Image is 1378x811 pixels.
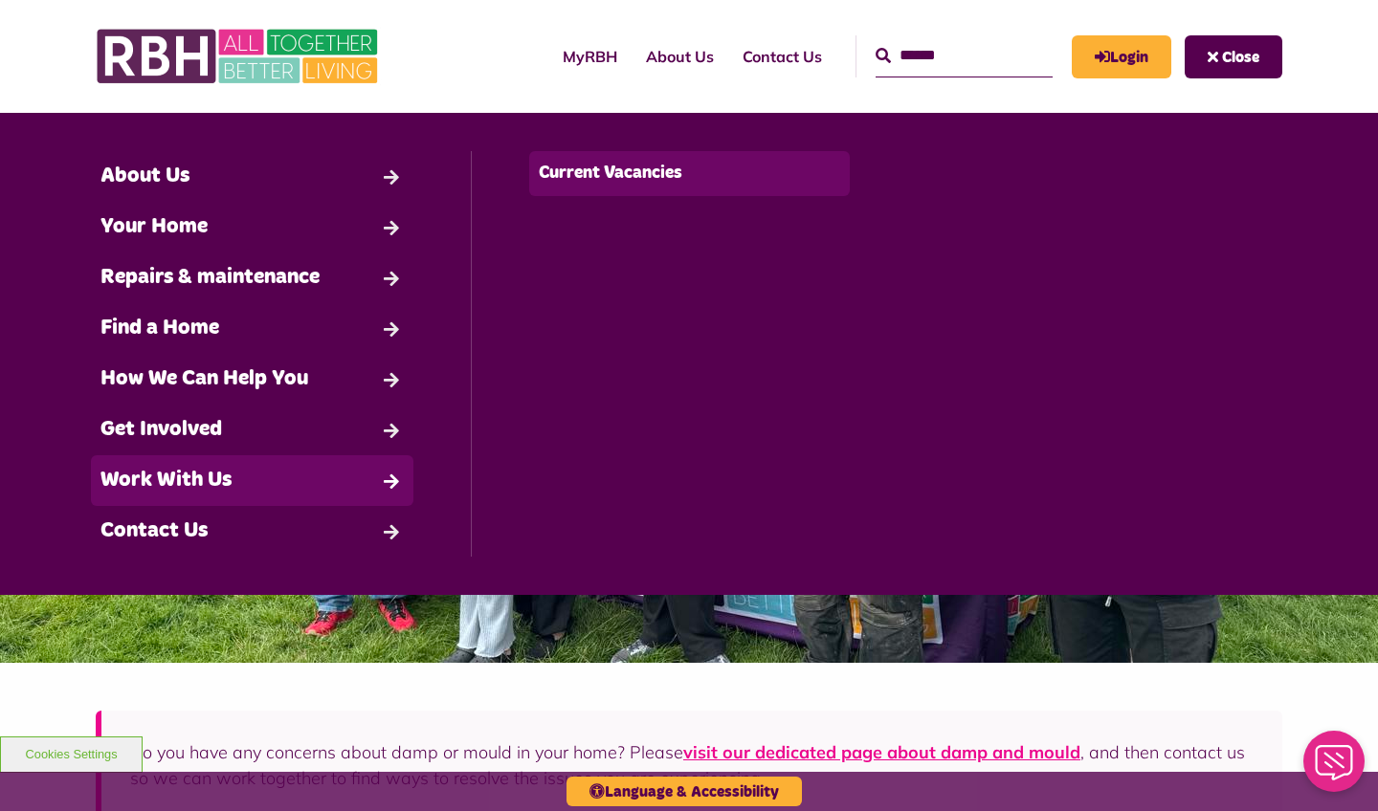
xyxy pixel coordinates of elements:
a: visit our dedicated page about damp and mould [683,741,1080,763]
span: Close [1222,50,1259,65]
a: Get Involved [91,405,413,455]
a: Find a Home [91,303,413,354]
a: Contact Us [728,31,836,82]
button: Language & Accessibility [567,777,802,806]
a: Current Vacancies [529,151,851,196]
a: How We Can Help You [91,354,413,405]
a: MyRBH [548,31,632,82]
a: About Us [91,151,413,202]
a: Your Home [91,202,413,252]
iframe: Netcall Web Assistant for live chat [1292,725,1378,811]
a: MyRBH [1072,35,1171,78]
p: Do you have any concerns about damp or mould in your home? Please , and then contact us so we can... [130,739,1254,791]
a: About Us [632,31,728,82]
img: RBH [96,19,383,94]
a: Contact Us [91,506,413,557]
a: Repairs & maintenance [91,252,413,303]
button: Navigation [1185,35,1282,78]
a: Work With Us [91,455,413,506]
